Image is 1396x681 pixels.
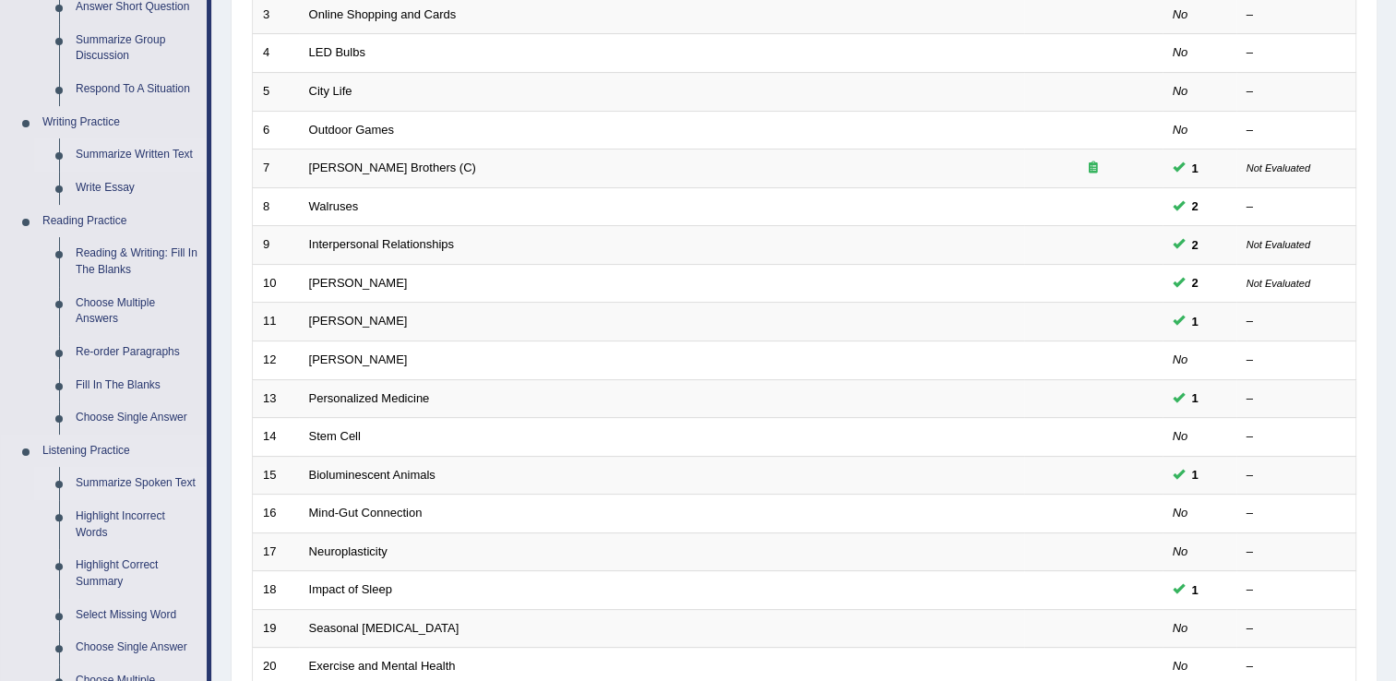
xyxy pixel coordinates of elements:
div: – [1247,6,1346,24]
a: [PERSON_NAME] [309,352,408,366]
small: Not Evaluated [1247,278,1310,289]
div: – [1247,658,1346,675]
a: Re-order Paragraphs [67,336,207,369]
a: Neuroplasticity [309,544,388,558]
div: – [1247,44,1346,62]
td: 13 [253,379,299,418]
span: You can still take this question [1185,580,1206,600]
td: 8 [253,187,299,226]
div: – [1247,352,1346,369]
a: Stem Cell [309,429,361,443]
a: Reading & Writing: Fill In The Blanks [67,237,207,286]
em: No [1173,659,1188,673]
span: You can still take this question [1185,197,1206,216]
a: Respond To A Situation [67,73,207,106]
em: No [1173,45,1188,59]
td: 7 [253,149,299,188]
td: 16 [253,495,299,533]
td: 12 [253,340,299,379]
a: Online Shopping and Cards [309,7,457,21]
a: Summarize Group Discussion [67,24,207,73]
span: You can still take this question [1185,465,1206,484]
em: No [1173,352,1188,366]
a: Walruses [309,199,359,213]
div: – [1247,83,1346,101]
div: – [1247,544,1346,561]
a: City Life [309,84,352,98]
div: – [1247,122,1346,139]
td: 19 [253,609,299,648]
div: – [1247,581,1346,599]
a: LED Bulbs [309,45,365,59]
a: Reading Practice [34,205,207,238]
a: Personalized Medicine [309,391,430,405]
div: – [1247,198,1346,216]
td: 15 [253,456,299,495]
a: [PERSON_NAME] [309,276,408,290]
a: Impact of Sleep [309,582,392,596]
small: Not Evaluated [1247,239,1310,250]
span: You can still take this question [1185,235,1206,255]
td: 17 [253,532,299,571]
em: No [1173,544,1188,558]
a: Mind-Gut Connection [309,506,423,520]
em: No [1173,429,1188,443]
a: [PERSON_NAME] Brothers (C) [309,161,476,174]
td: 11 [253,303,299,341]
a: Summarize Written Text [67,138,207,172]
span: You can still take this question [1185,388,1206,408]
a: Bioluminescent Animals [309,468,436,482]
span: You can still take this question [1185,273,1206,293]
em: No [1173,84,1188,98]
em: No [1173,621,1188,635]
div: – [1247,313,1346,330]
span: You can still take this question [1185,159,1206,178]
div: – [1247,467,1346,484]
td: 4 [253,34,299,73]
a: Outdoor Games [309,123,395,137]
a: Exercise and Mental Health [309,659,456,673]
a: Highlight Correct Summary [67,549,207,598]
td: 9 [253,226,299,265]
td: 6 [253,111,299,149]
a: Choose Single Answer [67,631,207,664]
div: – [1247,390,1346,408]
div: Exam occurring question [1034,160,1152,177]
span: You can still take this question [1185,312,1206,331]
a: Seasonal [MEDICAL_DATA] [309,621,459,635]
div: – [1247,505,1346,522]
td: 14 [253,418,299,457]
div: – [1247,428,1346,446]
td: 5 [253,73,299,112]
a: Summarize Spoken Text [67,467,207,500]
td: 18 [253,571,299,610]
a: Writing Practice [34,106,207,139]
a: Choose Single Answer [67,401,207,435]
a: Highlight Incorrect Words [67,500,207,549]
a: Select Missing Word [67,599,207,632]
em: No [1173,7,1188,21]
a: Choose Multiple Answers [67,287,207,336]
a: [PERSON_NAME] [309,314,408,328]
a: Interpersonal Relationships [309,237,455,251]
a: Fill In The Blanks [67,369,207,402]
div: – [1247,620,1346,638]
em: No [1173,123,1188,137]
a: Listening Practice [34,435,207,468]
small: Not Evaluated [1247,162,1310,173]
em: No [1173,506,1188,520]
a: Write Essay [67,172,207,205]
td: 10 [253,264,299,303]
